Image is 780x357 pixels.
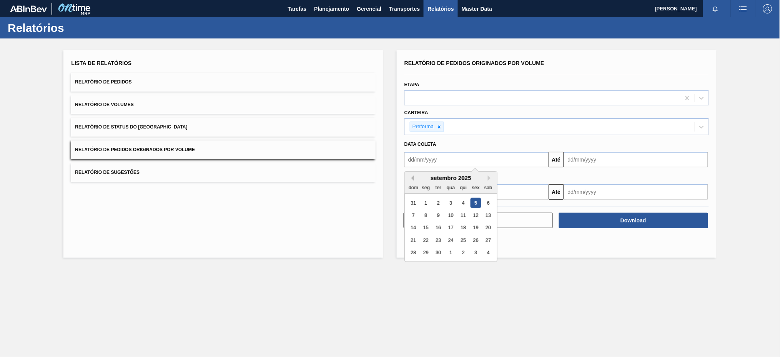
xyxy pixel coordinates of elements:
[71,60,131,66] span: Lista de Relatórios
[564,152,708,167] input: dd/mm/yyyy
[458,182,469,193] div: qui
[404,82,419,87] label: Etapa
[471,210,481,220] div: Choose sexta-feira, 12 de setembro de 2025
[446,182,456,193] div: qua
[446,198,456,208] div: Choose quarta-feira, 3 de setembro de 2025
[738,4,748,13] img: userActions
[549,184,564,200] button: Até
[421,210,431,220] div: Choose segunda-feira, 8 de setembro de 2025
[71,95,376,114] button: Relatório de Volumes
[404,142,436,147] span: Data coleta
[483,210,494,220] div: Choose sábado, 13 de setembro de 2025
[433,235,444,245] div: Choose terça-feira, 23 de setembro de 2025
[462,4,492,13] span: Master Data
[71,73,376,92] button: Relatório de Pedidos
[471,198,481,208] div: Choose sexta-feira, 5 de setembro de 2025
[433,210,444,220] div: Choose terça-feira, 9 de setembro de 2025
[471,235,481,245] div: Choose sexta-feira, 26 de setembro de 2025
[483,198,494,208] div: Choose sábado, 6 de setembro de 2025
[404,60,544,66] span: Relatório de Pedidos Originados por Volume
[408,235,419,245] div: Choose domingo, 21 de setembro de 2025
[703,3,728,14] button: Notificações
[421,235,431,245] div: Choose segunda-feira, 22 de setembro de 2025
[407,197,494,259] div: month 2025-09
[421,248,431,258] div: Choose segunda-feira, 29 de setembro de 2025
[404,152,549,167] input: dd/mm/yyyy
[404,110,428,115] label: Carteira
[71,118,376,137] button: Relatório de Status do [GEOGRAPHIC_DATA]
[389,4,420,13] span: Transportes
[405,175,497,181] div: setembro 2025
[458,248,469,258] div: Choose quinta-feira, 2 de outubro de 2025
[75,147,195,152] span: Relatório de Pedidos Originados por Volume
[71,140,376,159] button: Relatório de Pedidos Originados por Volume
[488,175,493,181] button: Next Month
[421,223,431,233] div: Choose segunda-feira, 15 de setembro de 2025
[410,122,435,132] div: Preforma
[75,170,140,175] span: Relatório de Sugestões
[483,223,494,233] div: Choose sábado, 20 de setembro de 2025
[458,198,469,208] div: Choose quinta-feira, 4 de setembro de 2025
[549,152,564,167] button: Até
[10,5,47,12] img: TNhmsLtSVTkK8tSr43FrP2fwEKptu5GPRR3wAAAABJRU5ErkJggg==
[446,223,456,233] div: Choose quarta-feira, 17 de setembro de 2025
[427,4,454,13] span: Relatórios
[408,223,419,233] div: Choose domingo, 14 de setembro de 2025
[408,248,419,258] div: Choose domingo, 28 de setembro de 2025
[408,182,419,193] div: dom
[421,182,431,193] div: seg
[409,175,414,181] button: Previous Month
[357,4,382,13] span: Gerencial
[433,248,444,258] div: Choose terça-feira, 30 de setembro de 2025
[471,182,481,193] div: sex
[483,235,494,245] div: Choose sábado, 27 de setembro de 2025
[446,248,456,258] div: Choose quarta-feira, 1 de outubro de 2025
[458,235,469,245] div: Choose quinta-feira, 25 de setembro de 2025
[564,184,708,200] input: dd/mm/yyyy
[314,4,349,13] span: Planejamento
[458,210,469,220] div: Choose quinta-feira, 11 de setembro de 2025
[446,210,456,220] div: Choose quarta-feira, 10 de setembro de 2025
[421,198,431,208] div: Choose segunda-feira, 1 de setembro de 2025
[763,4,772,13] img: Logout
[458,223,469,233] div: Choose quinta-feira, 18 de setembro de 2025
[471,248,481,258] div: Choose sexta-feira, 3 de outubro de 2025
[8,23,144,32] h1: Relatórios
[483,182,494,193] div: sab
[71,163,376,182] button: Relatório de Sugestões
[446,235,456,245] div: Choose quarta-feira, 24 de setembro de 2025
[75,102,133,107] span: Relatório de Volumes
[288,4,307,13] span: Tarefas
[404,213,553,228] button: Limpar
[433,182,444,193] div: ter
[559,213,708,228] button: Download
[471,223,481,233] div: Choose sexta-feira, 19 de setembro de 2025
[433,223,444,233] div: Choose terça-feira, 16 de setembro de 2025
[408,198,419,208] div: Choose domingo, 31 de agosto de 2025
[483,248,494,258] div: Choose sábado, 4 de outubro de 2025
[408,210,419,220] div: Choose domingo, 7 de setembro de 2025
[75,79,131,85] span: Relatório de Pedidos
[75,124,187,130] span: Relatório de Status do [GEOGRAPHIC_DATA]
[433,198,444,208] div: Choose terça-feira, 2 de setembro de 2025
